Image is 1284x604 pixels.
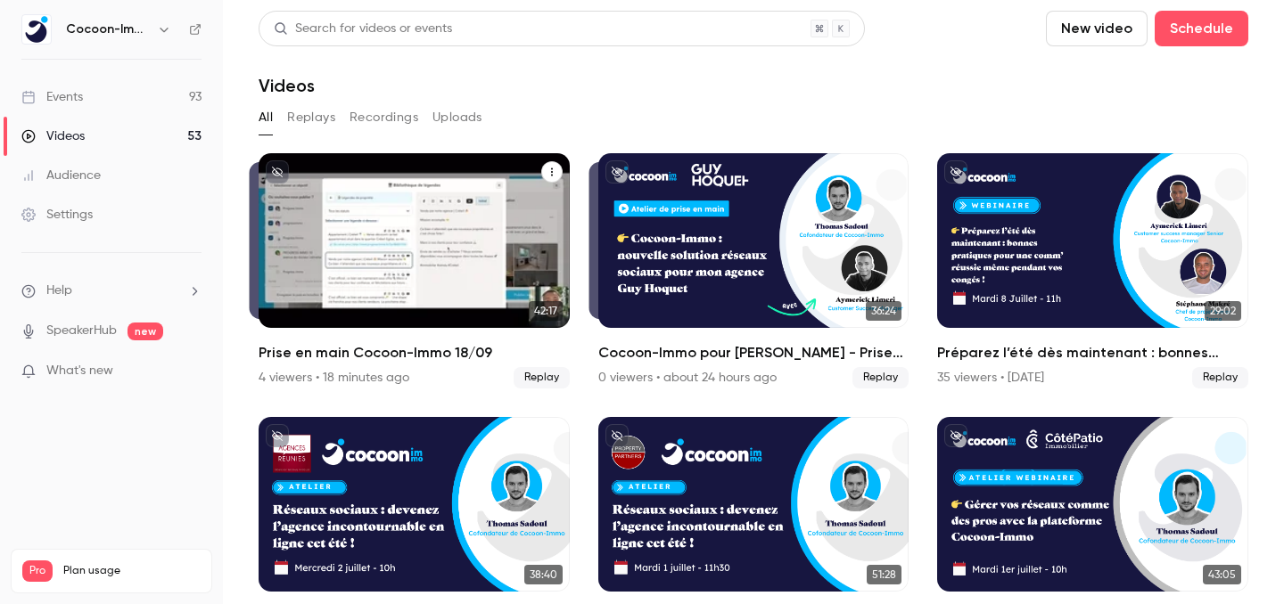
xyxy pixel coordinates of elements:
[514,367,570,388] span: Replay
[63,564,201,578] span: Plan usage
[259,11,1248,593] section: Videos
[937,342,1248,363] h2: Préparez l’été dès maintenant : bonnes pratiques pour une comm’ réussie même pendant vos congés
[21,88,83,106] div: Events
[867,565,901,584] span: 51:28
[66,20,150,38] h6: Cocoon-Immo
[432,103,482,132] button: Uploads
[598,153,909,388] li: Cocoon-Immo pour Guy Hoquet - Prise en main
[1205,301,1241,321] span: 29:02
[266,160,289,184] button: unpublished
[350,103,418,132] button: Recordings
[180,363,202,380] iframe: Noticeable Trigger
[259,369,409,387] div: 4 viewers • 18 minutes ago
[937,153,1248,388] a: 29:02Préparez l’été dès maintenant : bonnes pratiques pour une comm’ réussie même pendant vos con...
[128,322,163,340] span: new
[944,424,967,447] button: unpublished
[21,206,93,224] div: Settings
[1203,565,1241,584] span: 43:05
[274,20,452,38] div: Search for videos or events
[21,282,202,300] li: help-dropdown-opener
[605,160,629,184] button: unpublished
[266,424,289,447] button: unpublished
[21,167,101,184] div: Audience
[866,301,901,321] span: 36:24
[524,565,563,584] span: 38:40
[21,127,85,145] div: Videos
[598,153,909,388] a: 36:2436:24Cocoon-Immo pour [PERSON_NAME] - Prise en main0 viewers • about 24 hours agoReplay
[937,369,1044,387] div: 35 viewers • [DATE]
[1192,367,1248,388] span: Replay
[605,424,629,447] button: unpublished
[259,153,570,388] li: Prise en main Cocoon-Immo 18/09
[937,153,1248,388] li: Préparez l’été dès maintenant : bonnes pratiques pour une comm’ réussie même pendant vos congés
[1046,11,1148,46] button: New video
[598,369,777,387] div: 0 viewers • about 24 hours ago
[259,342,570,363] h2: Prise en main Cocoon-Immo 18/09
[259,103,273,132] button: All
[22,15,51,44] img: Cocoon-Immo
[852,367,909,388] span: Replay
[46,362,113,380] span: What's new
[598,342,909,363] h2: Cocoon-Immo pour [PERSON_NAME] - Prise en main
[287,103,335,132] button: Replays
[46,322,117,340] a: SpeakerHub
[1155,11,1248,46] button: Schedule
[46,282,72,300] span: Help
[259,153,570,388] a: 42:1742:17Prise en main Cocoon-Immo 18/094 viewers • 18 minutes agoReplay
[259,75,315,96] h1: Videos
[944,160,967,184] button: unpublished
[529,301,563,321] span: 42:17
[22,560,53,582] span: Pro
